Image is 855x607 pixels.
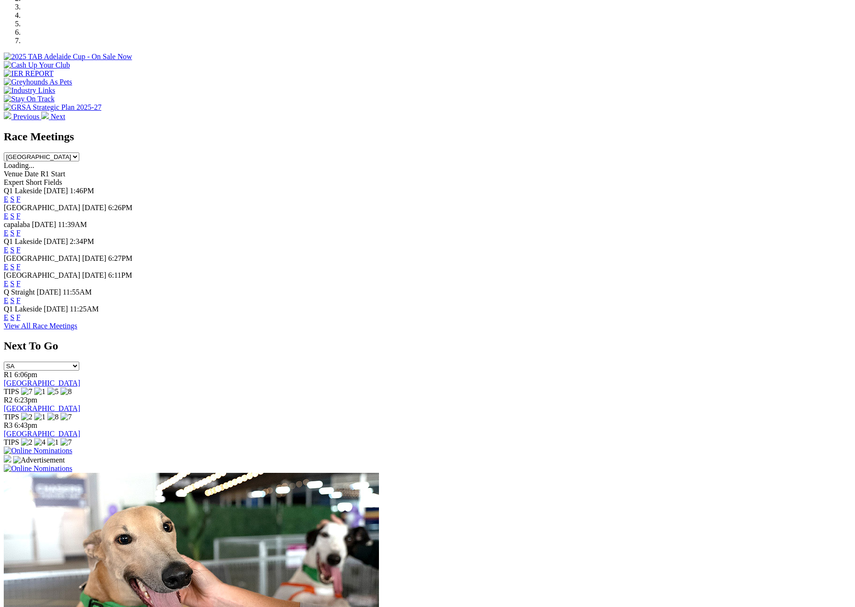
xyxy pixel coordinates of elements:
[4,340,851,352] h2: Next To Go
[16,280,21,288] a: F
[4,396,13,404] span: R2
[10,280,15,288] a: S
[21,438,32,447] img: 2
[15,396,38,404] span: 6:23pm
[16,263,21,271] a: F
[82,254,106,262] span: [DATE]
[51,113,65,121] span: Next
[4,178,24,186] span: Expert
[16,296,21,304] a: F
[24,170,38,178] span: Date
[4,263,8,271] a: E
[44,305,68,313] span: [DATE]
[21,413,32,421] img: 2
[13,113,39,121] span: Previous
[108,204,133,212] span: 6:26PM
[40,170,65,178] span: R1 Start
[10,195,15,203] a: S
[16,195,21,203] a: F
[4,78,72,86] img: Greyhounds As Pets
[32,220,56,228] span: [DATE]
[4,246,8,254] a: E
[108,271,132,279] span: 6:11PM
[4,404,80,412] a: [GEOGRAPHIC_DATA]
[61,413,72,421] img: 7
[82,271,106,279] span: [DATE]
[4,387,19,395] span: TIPS
[15,421,38,429] span: 6:43pm
[21,387,32,396] img: 7
[4,69,53,78] img: IER REPORT
[4,195,8,203] a: E
[34,387,45,396] img: 1
[4,313,8,321] a: E
[4,296,8,304] a: E
[10,296,15,304] a: S
[4,130,851,143] h2: Race Meetings
[4,229,8,237] a: E
[34,438,45,447] img: 4
[44,178,62,186] span: Fields
[10,313,15,321] a: S
[16,313,21,321] a: F
[44,237,68,245] span: [DATE]
[63,288,92,296] span: 11:55AM
[108,254,133,262] span: 6:27PM
[10,246,15,254] a: S
[41,112,49,119] img: chevron-right-pager-white.svg
[47,413,59,421] img: 8
[4,413,19,421] span: TIPS
[4,53,132,61] img: 2025 TAB Adelaide Cup - On Sale Now
[4,447,72,455] img: Online Nominations
[4,161,34,169] span: Loading...
[70,187,94,195] span: 1:46PM
[16,212,21,220] a: F
[47,387,59,396] img: 5
[16,246,21,254] a: F
[4,254,80,262] span: [GEOGRAPHIC_DATA]
[41,113,65,121] a: Next
[4,271,80,279] span: [GEOGRAPHIC_DATA]
[4,103,101,112] img: GRSA Strategic Plan 2025-27
[58,220,87,228] span: 11:39AM
[4,112,11,119] img: chevron-left-pager-white.svg
[4,204,80,212] span: [GEOGRAPHIC_DATA]
[4,455,11,463] img: 15187_Greyhounds_GreysPlayCentral_Resize_SA_WebsiteBanner_300x115_2025.jpg
[4,464,72,473] img: Online Nominations
[82,204,106,212] span: [DATE]
[4,421,13,429] span: R3
[70,237,94,245] span: 2:34PM
[4,220,30,228] span: capalaba
[4,305,42,313] span: Q1 Lakeside
[61,387,72,396] img: 8
[4,438,19,446] span: TIPS
[4,322,77,330] a: View All Race Meetings
[4,86,55,95] img: Industry Links
[4,61,70,69] img: Cash Up Your Club
[4,379,80,387] a: [GEOGRAPHIC_DATA]
[37,288,61,296] span: [DATE]
[15,371,38,379] span: 6:06pm
[4,237,42,245] span: Q1 Lakeside
[10,212,15,220] a: S
[4,170,23,178] span: Venue
[10,229,15,237] a: S
[4,113,41,121] a: Previous
[4,280,8,288] a: E
[4,371,13,379] span: R1
[26,178,42,186] span: Short
[16,229,21,237] a: F
[47,438,59,447] img: 1
[4,95,54,103] img: Stay On Track
[4,288,35,296] span: Q Straight
[70,305,99,313] span: 11:25AM
[4,187,42,195] span: Q1 Lakeside
[61,438,72,447] img: 7
[34,413,45,421] img: 1
[4,430,80,438] a: [GEOGRAPHIC_DATA]
[13,456,65,464] img: Advertisement
[10,263,15,271] a: S
[4,212,8,220] a: E
[44,187,68,195] span: [DATE]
